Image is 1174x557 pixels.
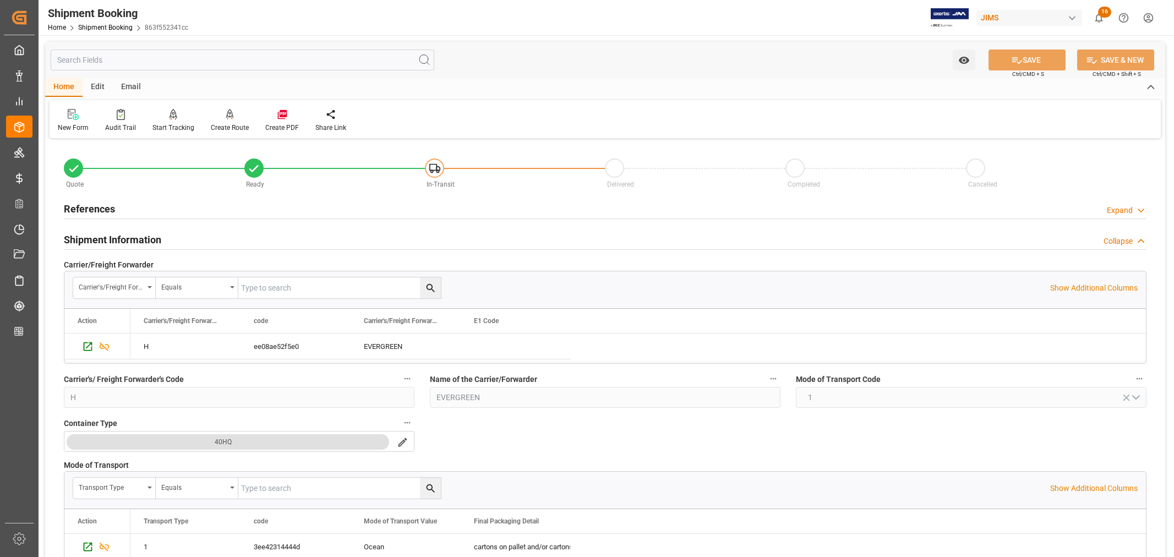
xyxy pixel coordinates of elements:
[78,317,97,325] div: Action
[156,277,238,298] button: open menu
[64,259,154,271] span: Carrier/Freight Forwarder
[156,478,238,499] button: open menu
[802,392,818,403] span: 1
[144,334,227,359] div: H
[420,277,441,298] button: search button
[211,123,249,133] div: Create Route
[144,517,188,525] span: Transport Type
[788,181,820,188] span: Completed
[796,374,881,385] span: Mode of Transport Code
[113,78,149,97] div: Email
[420,478,441,499] button: search button
[364,317,438,325] span: Carrier's/Freight Forwarder's Name
[66,181,84,188] span: Quote
[1050,483,1138,494] p: Show Additional Columns
[1107,205,1133,216] div: Expand
[246,181,264,188] span: Ready
[1086,6,1111,30] button: show 16 new notifications
[215,436,232,447] div: 40HQ
[1077,50,1154,70] button: SAVE & NEW
[976,7,1086,28] button: JIMS
[474,317,499,325] span: E1 Code
[83,78,113,97] div: Edit
[953,50,975,70] button: open menu
[241,334,351,359] div: ee08ae52f5e0
[796,387,1146,408] button: open menu
[474,517,539,525] span: Final Packaging Detail
[79,280,144,292] div: Carrier's/Freight Forwarder's Code
[58,123,89,133] div: New Form
[427,181,455,188] span: In-Transit
[67,434,389,450] button: 40HQ
[45,78,83,97] div: Home
[989,50,1066,70] button: SAVE
[391,432,414,452] button: search button
[64,460,129,471] span: Mode of Transport
[1093,70,1141,78] span: Ctrl/CMD + Shift + S
[48,5,188,21] div: Shipment Booking
[79,480,144,493] div: Transport Type
[64,418,117,429] span: Container Type
[64,232,161,247] h2: Shipment Information
[1012,70,1044,78] span: Ctrl/CMD + S
[1050,282,1138,294] p: Show Additional Columns
[968,181,997,188] span: Cancelled
[1132,372,1146,386] button: Mode of Transport Code
[130,334,571,359] div: Press SPACE to select this row.
[400,416,414,430] button: Container Type
[78,517,97,525] div: Action
[73,277,156,298] button: open menu
[254,317,268,325] span: code
[64,201,115,216] h2: References
[315,123,346,133] div: Share Link
[400,372,414,386] button: Carrier's/ Freight Forwarder's Code
[64,374,184,385] span: Carrier's/ Freight Forwarder's Code
[238,277,441,298] input: Type to search
[48,24,66,31] a: Home
[144,317,217,325] span: Carrier's/Freight Forwarder's Code
[766,372,780,386] button: Name of the Carrier/Forwarder
[64,334,130,359] div: Press SPACE to select this row.
[73,478,156,499] button: open menu
[1098,7,1111,18] span: 16
[1111,6,1136,30] button: Help Center
[238,478,441,499] input: Type to search
[364,517,437,525] span: Mode of Transport Value
[78,24,133,31] a: Shipment Booking
[152,123,194,133] div: Start Tracking
[931,8,969,28] img: Exertis%20JAM%20-%20Email%20Logo.jpg_1722504956.jpg
[51,50,434,70] input: Search Fields
[105,123,136,133] div: Audit Trail
[607,181,634,188] span: Delivered
[265,123,299,133] div: Create PDF
[161,480,226,493] div: Equals
[254,517,268,525] span: code
[430,374,537,385] span: Name of the Carrier/Forwarder
[64,432,391,452] button: menu-button
[976,10,1082,26] div: JIMS
[161,280,226,292] div: Equals
[364,334,447,359] div: EVERGREEN
[1104,236,1133,247] div: Collapse
[64,431,414,452] button: open menu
